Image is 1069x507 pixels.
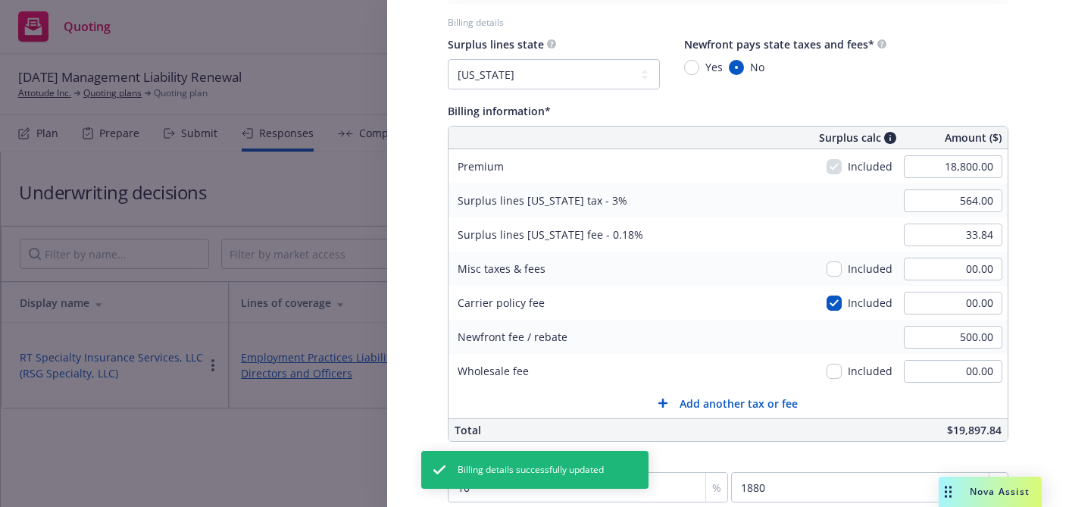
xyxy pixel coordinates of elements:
[458,364,529,378] span: Wholesale fee
[712,480,721,496] span: %
[945,130,1002,146] span: Amount ($)
[684,37,874,52] span: Newfront pays state taxes and fees*
[448,37,544,52] span: Surplus lines state
[904,258,1002,280] input: 0.00
[448,104,551,118] span: Billing information*
[970,485,1030,498] span: Nova Assist
[848,363,892,379] span: Included
[458,159,504,174] span: Premium
[939,477,1042,507] button: Nova Assist
[458,296,545,310] span: Carrier policy fee
[904,326,1002,349] input: 0.00
[684,60,699,75] input: Yes
[729,60,744,75] input: No
[848,295,892,311] span: Included
[449,388,1008,418] button: Add another tax or fee
[680,396,798,412] span: Add another tax or fee
[705,59,723,75] span: Yes
[904,189,1002,212] input: 0.00
[904,224,1002,246] input: 0.00
[448,16,1008,29] div: Billing details
[904,292,1002,315] input: 0.00
[904,155,1002,178] input: 0.00
[750,59,764,75] span: No
[819,130,881,146] span: Surplus calc
[939,477,958,507] div: Drag to move
[455,423,481,437] span: Total
[458,227,643,242] span: Surplus lines [US_STATE] fee - 0.18%
[848,261,892,277] span: Included
[848,158,892,174] span: Included
[458,193,627,208] span: Surplus lines [US_STATE] tax - 3%
[458,330,567,344] span: Newfront fee / rebate
[947,423,1002,437] span: $19,897.84
[458,261,545,276] span: Misc taxes & fees
[904,360,1002,383] input: 0.00
[458,463,604,477] span: Billing details successfully updated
